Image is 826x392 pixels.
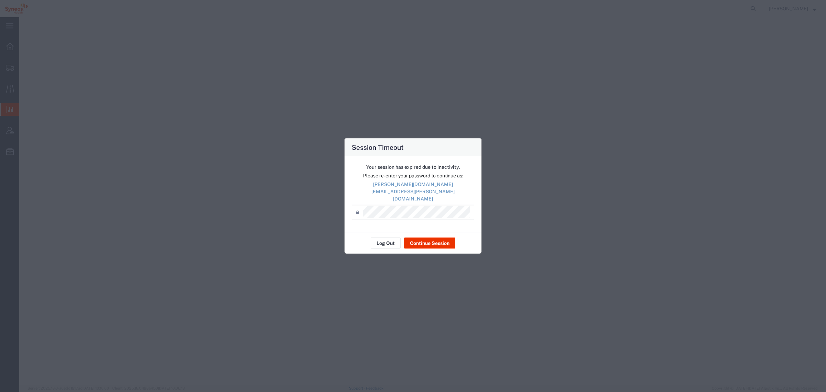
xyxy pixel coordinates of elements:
[352,172,474,179] p: Please re-enter your password to continue as:
[352,181,474,203] p: [PERSON_NAME][DOMAIN_NAME][EMAIL_ADDRESS][PERSON_NAME][DOMAIN_NAME]
[404,238,455,249] button: Continue Session
[352,164,474,171] p: Your session has expired due to inactivity.
[371,238,401,249] button: Log Out
[352,142,404,152] h4: Session Timeout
